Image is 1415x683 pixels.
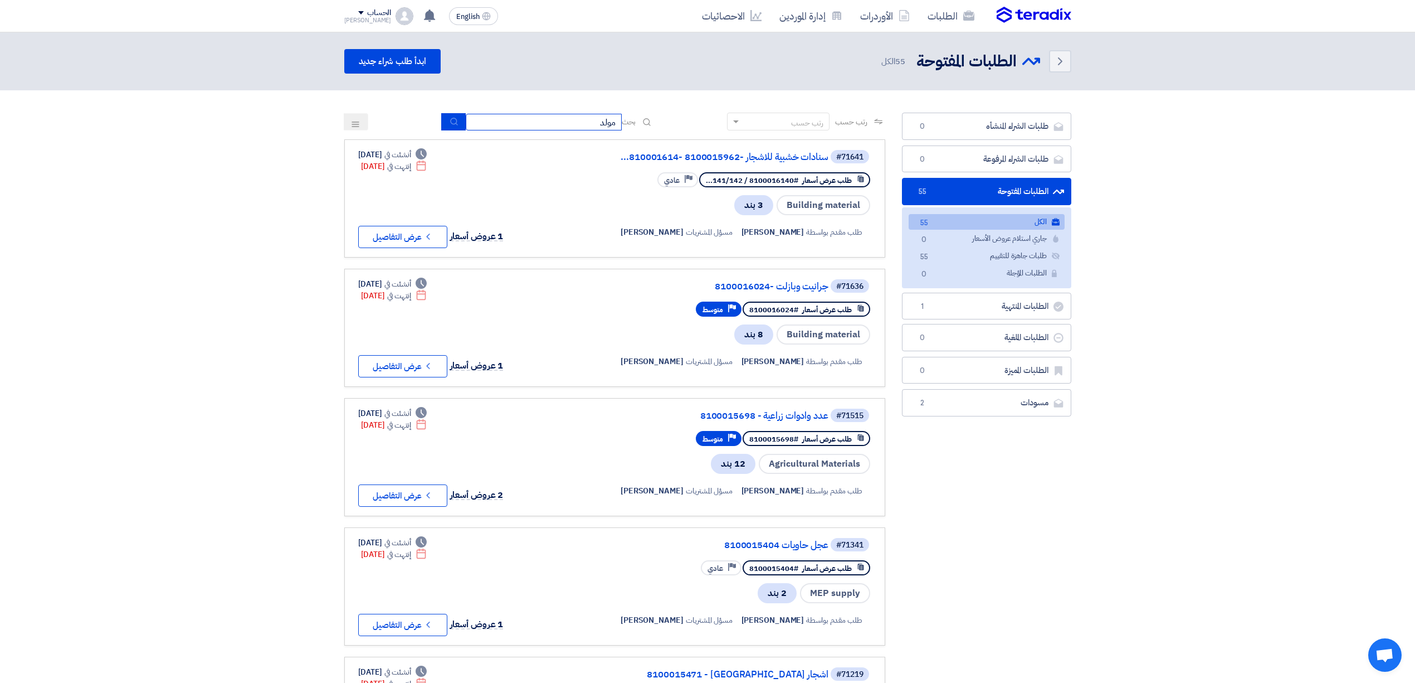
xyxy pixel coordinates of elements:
[919,3,983,29] a: الطلبات
[918,269,931,280] span: 0
[706,175,798,186] span: #8100016140 / 141/142...
[909,265,1065,282] a: الطلبات المؤجلة
[777,195,870,215] span: Building material
[916,301,929,312] span: 1
[622,116,636,128] span: بحث
[711,454,755,474] span: 12 بند
[802,434,852,444] span: طلب عرض أسعار
[686,226,733,238] span: مسؤل المشتريات
[836,412,863,420] div: #71515
[606,282,828,292] a: جرانيت وبازلت -8100016024
[384,537,411,549] span: أنشئت في
[358,666,427,678] div: [DATE]
[384,149,411,161] span: أنشئت في
[758,583,797,603] span: 2 بند
[466,114,622,130] input: ابحث بعنوان أو رقم الطلب
[344,49,441,74] a: ابدأ طلب شراء جديد
[606,411,828,421] a: عدد وادوات زراعية - 8100015698
[918,234,931,246] span: 0
[802,304,852,315] span: طلب عرض أسعار
[358,355,447,377] button: عرض التفاصيل
[621,614,684,626] span: [PERSON_NAME]
[741,614,804,626] span: [PERSON_NAME]
[806,356,862,367] span: طلب مقدم بواسطة
[881,55,907,68] span: الكل
[387,549,411,560] span: إنتهت في
[686,614,733,626] span: مسؤل المشتريات
[358,278,427,290] div: [DATE]
[361,290,427,302] div: [DATE]
[456,13,480,21] span: English
[693,3,770,29] a: الاحصائيات
[384,666,411,678] span: أنشئت في
[916,332,929,343] span: 0
[702,434,723,444] span: متوسط
[384,408,411,419] span: أنشئت في
[367,8,391,18] div: الحساب
[836,153,863,161] div: #71641
[909,248,1065,264] a: طلبات جاهزة للتقييم
[450,230,504,243] span: 1 عروض أسعار
[358,149,427,161] div: [DATE]
[835,116,867,128] span: رتب حسب
[997,7,1071,23] img: Teradix logo
[806,226,862,238] span: طلب مقدم بواسطة
[396,7,413,25] img: profile_test.png
[800,583,870,603] span: MEP supply
[741,485,804,497] span: [PERSON_NAME]
[916,365,929,376] span: 0
[358,485,447,507] button: عرض التفاصيل
[902,293,1071,320] a: الطلبات المنتهية1
[707,563,723,574] span: عادي
[358,226,447,248] button: عرض التفاصيل
[621,226,684,238] span: [PERSON_NAME]
[916,154,929,165] span: 0
[686,356,733,367] span: مسؤل المشتريات
[895,55,905,67] span: 55
[621,485,684,497] span: [PERSON_NAME]
[749,563,798,574] span: #8100015404
[344,17,392,23] div: [PERSON_NAME]
[749,434,798,444] span: #8100015698
[741,226,804,238] span: [PERSON_NAME]
[734,195,773,215] span: 3 بند
[916,51,1017,72] h2: الطلبات المفتوحة
[621,356,684,367] span: [PERSON_NAME]
[702,304,723,315] span: متوسط
[606,152,828,162] a: سنادات خشبية للاشجار -8100015962 -810001614...
[759,454,870,474] span: Agricultural Materials
[777,324,870,345] span: Building material
[358,614,447,636] button: عرض التفاصيل
[909,231,1065,247] a: جاري استلام عروض الأسعار
[1368,638,1402,672] div: Open chat
[909,214,1065,230] a: الكل
[791,117,823,129] div: رتب حسب
[806,614,862,626] span: طلب مقدم بواسطة
[606,540,828,550] a: عجل حاويات 8100015404
[918,217,931,229] span: 55
[902,389,1071,416] a: مسودات2
[387,290,411,302] span: إنتهت في
[358,537,427,549] div: [DATE]
[902,146,1071,173] a: طلبات الشراء المرفوعة0
[902,357,1071,384] a: الطلبات المميزة0
[664,175,680,186] span: عادي
[450,488,504,502] span: 2 عروض أسعار
[358,408,427,419] div: [DATE]
[902,178,1071,205] a: الطلبات المفتوحة55
[387,419,411,431] span: إنتهت في
[918,251,931,263] span: 55
[734,324,773,345] span: 8 بند
[902,113,1071,140] a: طلبات الشراء المنشأه0
[916,186,929,197] span: 55
[384,278,411,290] span: أنشئت في
[836,541,863,549] div: #71341
[749,304,798,315] span: #8100016024
[450,359,504,372] span: 1 عروض أسعار
[802,175,852,186] span: طلب عرض أسعار
[387,161,411,172] span: إنتهت في
[770,3,851,29] a: إدارة الموردين
[916,121,929,132] span: 0
[361,161,427,172] div: [DATE]
[836,283,863,290] div: #71636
